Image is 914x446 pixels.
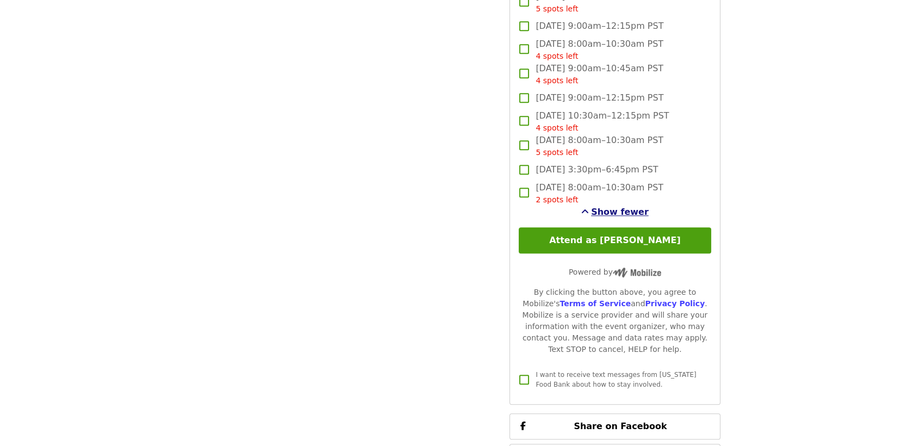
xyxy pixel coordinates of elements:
span: 4 spots left [536,52,578,60]
span: [DATE] 8:00am–10:30am PST [536,134,663,158]
span: [DATE] 9:00am–10:45am PST [536,62,663,86]
span: Share on Facebook [574,421,667,431]
span: 4 spots left [536,76,578,85]
span: 5 spots left [536,4,578,13]
span: 4 spots left [536,123,578,132]
span: [DATE] 9:00am–12:15pm PST [536,20,663,33]
span: 2 spots left [536,195,578,204]
span: [DATE] 9:00am–12:15pm PST [536,91,663,104]
div: By clicking the button above, you agree to Mobilize's and . Mobilize is a service provider and wi... [519,287,711,355]
span: [DATE] 8:00am–10:30am PST [536,181,663,206]
a: Terms of Service [559,299,631,308]
a: Privacy Policy [645,299,705,308]
span: [DATE] 10:30am–12:15pm PST [536,109,669,134]
span: I want to receive text messages from [US_STATE] Food Bank about how to stay involved. [536,371,696,388]
span: Show fewer [591,207,649,217]
span: [DATE] 8:00am–10:30am PST [536,38,663,62]
span: Powered by [569,268,661,276]
span: [DATE] 3:30pm–6:45pm PST [536,163,658,176]
button: Attend as [PERSON_NAME] [519,227,711,253]
span: 5 spots left [536,148,578,157]
button: Share on Facebook [509,413,720,439]
img: Powered by Mobilize [613,268,661,277]
button: See more timeslots [581,206,649,219]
